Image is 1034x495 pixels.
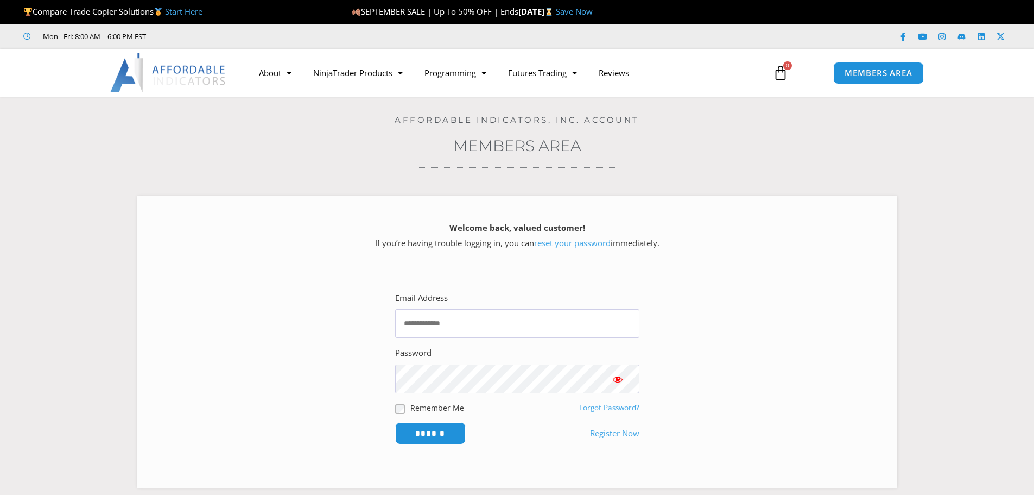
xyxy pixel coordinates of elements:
a: NinjaTrader Products [302,60,414,85]
a: Futures Trading [497,60,588,85]
span: Compare Trade Copier Solutions [23,6,202,17]
a: Forgot Password? [579,403,639,412]
span: MEMBERS AREA [845,69,912,77]
span: 0 [783,61,792,70]
a: MEMBERS AREA [833,62,924,84]
a: About [248,60,302,85]
a: Save Now [556,6,593,17]
img: 🍂 [352,8,360,16]
iframe: Customer reviews powered by Trustpilot [161,31,324,42]
label: Password [395,346,432,361]
img: 🏆 [24,8,32,16]
a: 0 [757,57,804,89]
a: Programming [414,60,497,85]
a: reset your password [534,237,611,248]
img: ⌛ [545,8,553,16]
a: Register Now [590,426,639,441]
strong: Welcome back, valued customer! [449,222,585,233]
span: SEPTEMBER SALE | Up To 50% OFF | Ends [352,6,518,17]
button: Show password [596,365,639,393]
nav: Menu [248,60,760,85]
label: Email Address [395,291,448,306]
label: Remember Me [410,402,464,413]
a: Start Here [165,6,202,17]
p: If you’re having trouble logging in, you can immediately. [156,221,878,251]
a: Reviews [588,60,640,85]
img: 🥇 [154,8,162,16]
a: Affordable Indicators, Inc. Account [395,115,639,125]
span: Mon - Fri: 8:00 AM – 6:00 PM EST [40,30,146,43]
a: Members Area [453,136,581,155]
strong: [DATE] [518,6,556,17]
img: LogoAI | Affordable Indicators – NinjaTrader [110,53,227,92]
